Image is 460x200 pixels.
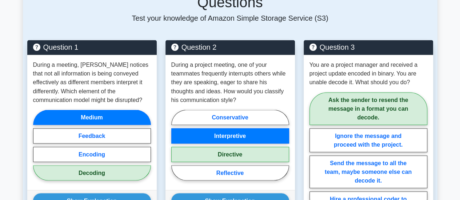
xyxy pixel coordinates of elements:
[171,43,289,52] h5: Question 2
[33,61,151,104] p: During a meeting, [PERSON_NAME] notices that not all information is being conveyed effectively as...
[27,14,433,23] p: Test your knowledge of Amazon Simple Storage Service (S3)
[33,128,151,143] label: Feedback
[171,110,289,125] label: Conservative
[309,155,427,188] label: Send the message to all the team, maybe someone else can decode it.
[171,147,289,162] label: Directive
[309,128,427,152] label: Ignore the message and proceed with the project.
[171,128,289,143] label: Interpretive
[171,165,289,180] label: Reflective
[309,43,427,52] h5: Question 3
[309,61,427,87] p: You are a project manager and received a project update encoded in binary. You are unable decode ...
[33,165,151,180] label: Decoding
[33,43,151,52] h5: Question 1
[33,110,151,125] label: Medium
[309,92,427,125] label: Ask the sender to resend the message in a format you can decode.
[33,147,151,162] label: Encoding
[171,61,289,104] p: During a project meeting, one of your teammates frequently interrupts others while they are speak...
